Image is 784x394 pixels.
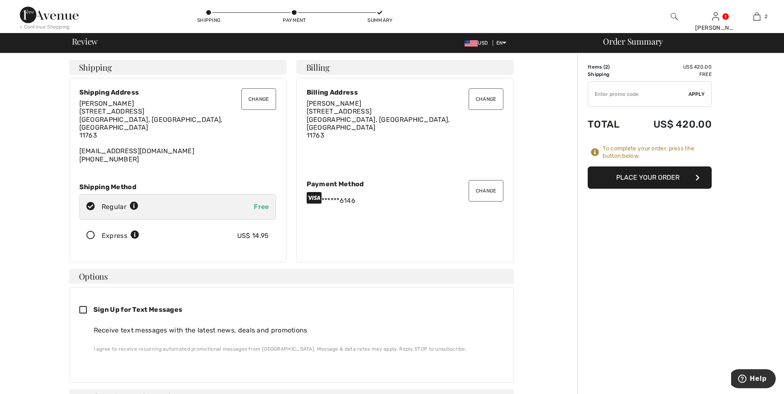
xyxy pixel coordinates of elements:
[731,369,776,390] iframe: Opens a widget where you can find more information
[469,88,503,110] button: Change
[588,63,631,71] td: Items ( )
[712,12,719,20] a: Sign In
[20,23,70,31] div: < Continue Shopping
[588,82,689,107] input: Promo code
[282,17,307,24] div: Payment
[307,107,450,139] span: [STREET_ADDRESS] [GEOGRAPHIC_DATA], [GEOGRAPHIC_DATA], [GEOGRAPHIC_DATA] 11763
[307,88,503,96] div: Billing Address
[736,12,777,21] a: 2
[671,12,678,21] img: search the website
[588,166,712,189] button: Place Your Order
[631,63,712,71] td: US$ 420.00
[102,202,138,212] div: Regular
[93,306,183,313] span: Sign Up for Text Messages
[196,17,221,24] div: Shipping
[689,90,705,98] span: Apply
[631,71,712,78] td: Free
[765,13,767,20] span: 2
[307,100,362,107] span: [PERSON_NAME]
[367,17,392,24] div: Summary
[79,63,112,71] span: Shipping
[496,40,507,46] span: EN
[20,7,79,23] img: 1ère Avenue
[695,24,736,32] div: [PERSON_NAME]
[465,40,491,46] span: USD
[94,345,497,353] div: I agree to receive recurring automated promotional messages from [GEOGRAPHIC_DATA]. Message & dat...
[79,100,276,163] div: [EMAIL_ADDRESS][DOMAIN_NAME] [PHONE_NUMBER]
[306,63,330,71] span: Billing
[79,100,134,107] span: [PERSON_NAME]
[712,12,719,21] img: My Info
[588,71,631,78] td: Shipping
[79,183,276,191] div: Shipping Method
[631,110,712,138] td: US$ 420.00
[102,231,139,241] div: Express
[94,325,497,335] div: Receive text messages with the latest news, deals and promotions
[603,145,712,160] div: To complete your order, press the button below.
[79,88,276,96] div: Shipping Address
[753,12,760,21] img: My Bag
[605,64,608,70] span: 2
[72,37,98,45] span: Review
[307,180,503,188] div: Payment Method
[588,110,631,138] td: Total
[254,203,269,211] span: Free
[79,107,223,139] span: [STREET_ADDRESS] [GEOGRAPHIC_DATA], [GEOGRAPHIC_DATA], [GEOGRAPHIC_DATA] 11763
[237,231,269,241] div: US$ 14.95
[241,88,276,110] button: Change
[593,37,779,45] div: Order Summary
[69,269,514,284] h4: Options
[465,40,478,47] img: US Dollar
[469,180,503,202] button: Change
